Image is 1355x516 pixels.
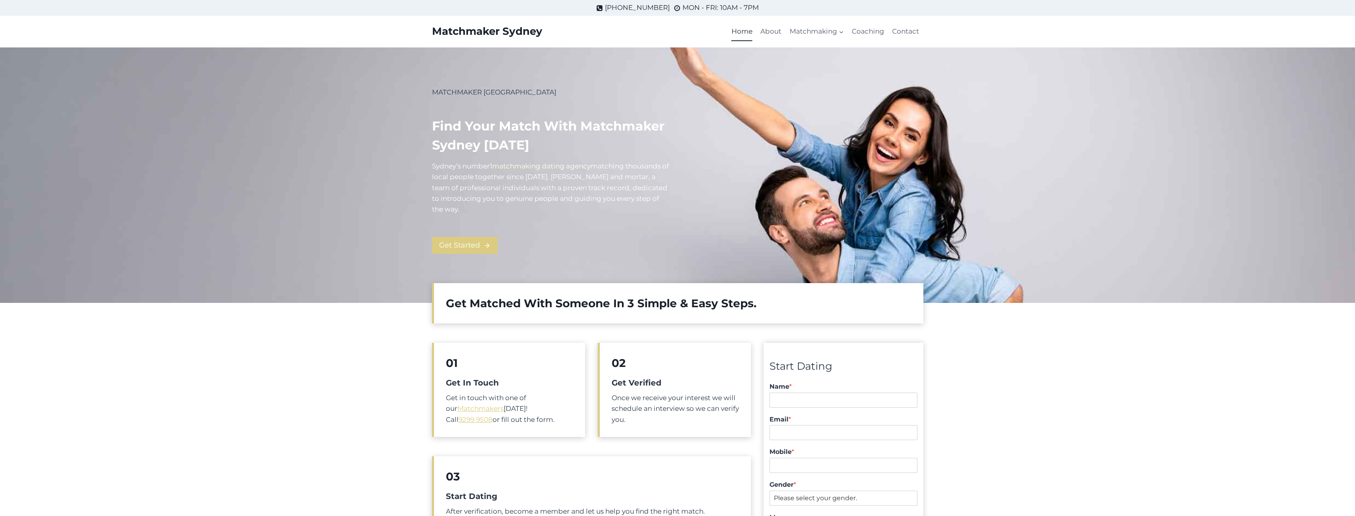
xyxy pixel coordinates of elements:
label: Email [769,416,917,424]
a: Get Started [432,237,498,254]
h2: 01 [446,355,573,371]
p: Once we receive your interest we will schedule an interview so we can verify you. [612,393,739,425]
span: Get Started [439,240,480,251]
a: Matchmaker Sydney [432,25,542,38]
a: Contact [888,22,923,41]
a: Coaching [848,22,888,41]
a: About [756,22,785,41]
p: Sydney’s number atching thousands of local people together since [DATE]. [PERSON_NAME] and mortar... [432,161,671,215]
span: MON - FRI: 10AM - 7PM [682,2,759,13]
label: Mobile [769,448,917,456]
label: Gender [769,481,917,489]
label: Name [769,383,917,391]
a: Matchmakers [457,404,504,412]
nav: Primary Navigation [728,22,923,41]
span: [PHONE_NUMBER] [605,2,670,13]
a: Home [728,22,756,41]
h5: Get In Touch [446,377,573,389]
h2: 02 [612,355,739,371]
h5: Get Verified [612,377,739,389]
a: 9299 9508 [459,416,493,423]
a: Matchmaking [785,22,847,41]
input: Mobile [769,458,917,473]
div: Start Dating [769,358,917,375]
mark: m [591,162,598,170]
p: MATCHMAKER [GEOGRAPHIC_DATA] [432,87,671,98]
h5: Start Dating [446,490,739,502]
a: [PHONE_NUMBER] [596,2,670,13]
h1: Find your match with Matchmaker Sydney [DATE] [432,117,671,155]
h2: 03 [446,468,739,485]
mark: 1 [490,162,492,170]
span: Matchmaking [790,26,844,37]
p: Get in touch with one of our [DATE]! Call or fill out the form. [446,393,573,425]
h2: Get Matched With Someone In 3 Simple & Easy Steps.​ [446,295,912,312]
a: matchmaking dating agency [492,162,591,170]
